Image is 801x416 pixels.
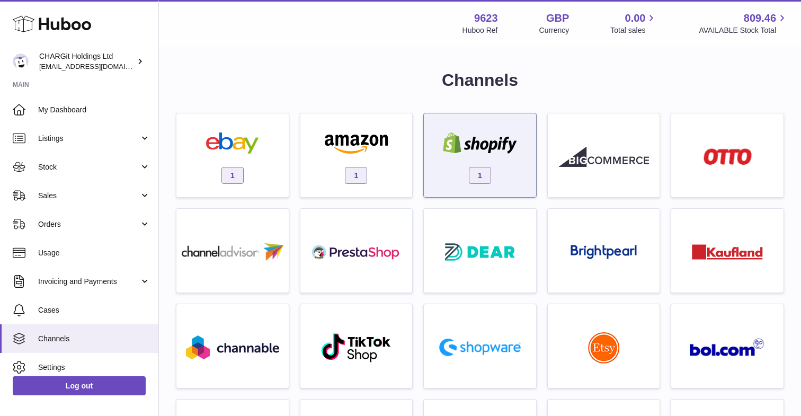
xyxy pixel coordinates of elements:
span: 1 [469,167,491,184]
span: Total sales [610,25,657,36]
div: Huboo Ref [462,25,498,36]
span: Listings [38,134,139,144]
span: 1 [221,167,244,184]
strong: 9623 [474,11,498,25]
img: roseta-prestashop [311,242,401,263]
img: shopify [435,132,525,154]
a: roseta-shopware [429,309,531,383]
a: roseta-otto [677,119,778,192]
a: roseta-etsy [553,309,655,383]
img: roseta-channable [186,335,279,359]
div: Currency [539,25,569,36]
span: Stock [38,162,139,172]
a: roseta-channable [182,309,283,383]
span: 1 [345,167,367,184]
img: roseta-etsy [588,332,620,364]
img: roseta-brightpearl [571,245,637,260]
a: amazon 1 [306,119,407,192]
a: roseta-dear [429,214,531,287]
img: ebay [188,132,278,154]
span: Invoicing and Payments [38,277,139,287]
a: ebay 1 [182,119,283,192]
span: Sales [38,191,139,201]
a: roseta-bigcommerce [553,119,655,192]
a: roseta-kaufland [677,214,778,287]
a: roseta-channel-advisor [182,214,283,287]
div: CHARGit Holdings Ltd [39,51,135,72]
a: roseta-brightpearl [553,214,655,287]
strong: GBP [546,11,569,25]
img: amazon [311,132,401,154]
a: 0.00 Total sales [610,11,657,36]
a: Log out [13,376,146,395]
a: 809.46 AVAILABLE Stock Total [699,11,788,36]
img: roseta-otto [704,148,752,165]
img: roseta-bol [690,338,765,357]
img: internalAdmin-9623@internal.huboo.com [13,54,29,69]
a: roseta-bol [677,309,778,383]
img: roseta-dear [442,240,518,264]
span: Channels [38,334,150,344]
span: [EMAIL_ADDRESS][DOMAIN_NAME] [39,62,156,70]
img: roseta-channel-advisor [182,243,283,261]
h1: Channels [176,69,784,92]
img: roseta-shopware [435,334,525,360]
span: Orders [38,219,139,229]
a: roseta-prestashop [306,214,407,287]
span: AVAILABLE Stock Total [699,25,788,36]
span: Usage [38,248,150,258]
span: 809.46 [744,11,776,25]
span: 0.00 [625,11,646,25]
span: Cases [38,305,150,315]
span: Settings [38,362,150,373]
a: shopify 1 [429,119,531,192]
a: roseta-tiktokshop [306,309,407,383]
img: roseta-bigcommerce [559,146,649,167]
img: roseta-kaufland [692,244,763,260]
span: My Dashboard [38,105,150,115]
img: roseta-tiktokshop [321,332,392,363]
